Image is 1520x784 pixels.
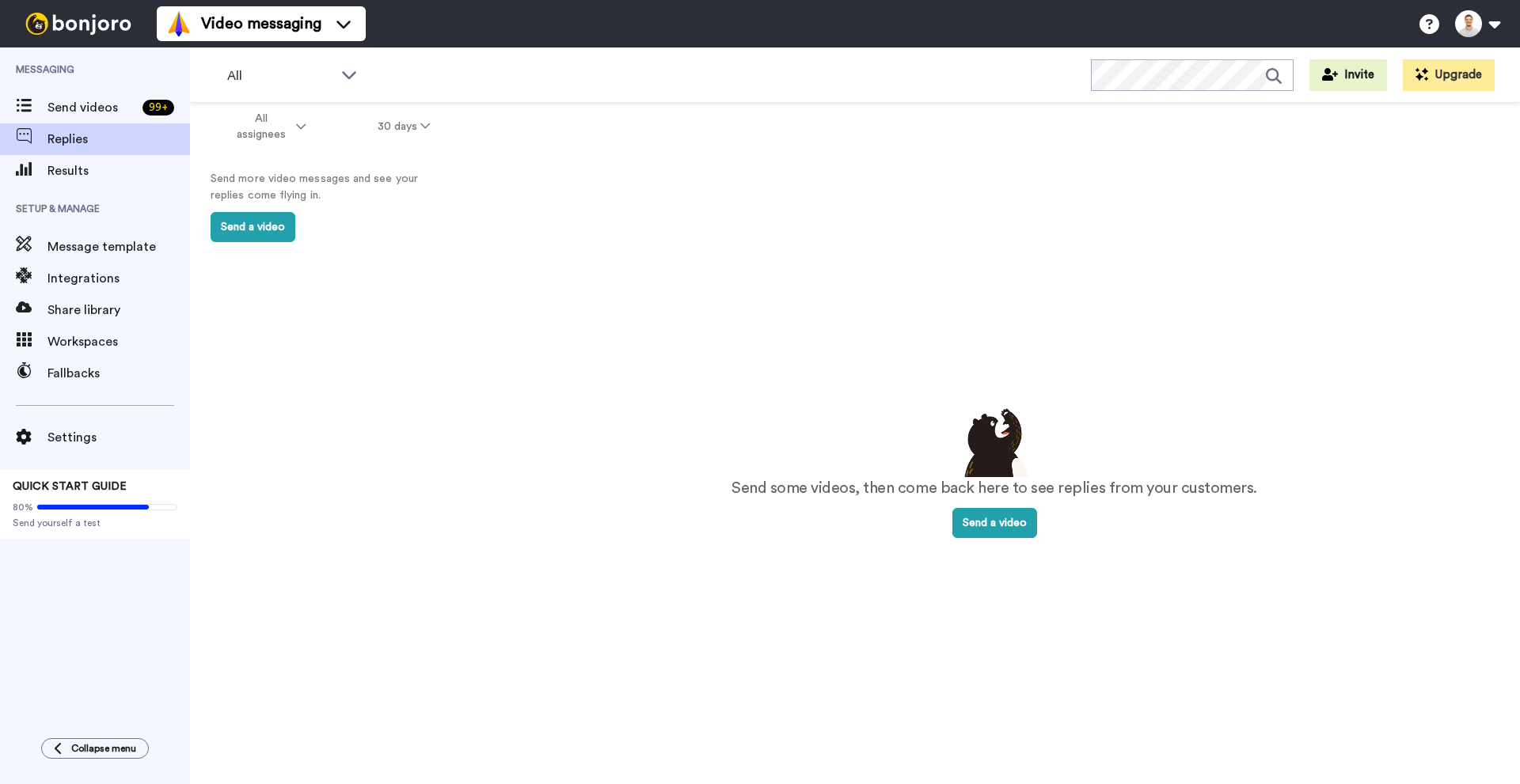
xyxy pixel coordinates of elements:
[13,517,177,529] span: Send yourself a test
[731,477,1257,500] p: Send some videos, then come back here to see replies from your customers.
[13,501,33,513] span: 80%
[201,13,321,35] span: Video messaging
[47,237,190,256] span: Message template
[1403,59,1495,91] button: Upgrade
[211,212,295,242] button: Send a video
[227,66,333,85] span: All
[342,112,466,141] button: 30 days
[71,742,136,755] span: Collapse menu
[13,481,127,492] span: QUICK START GUIDE
[47,301,190,320] span: Share library
[47,269,190,288] span: Integrations
[166,11,192,36] img: vm-color.svg
[47,428,190,447] span: Settings
[193,104,342,149] button: All assignees
[47,98,136,117] span: Send videos
[955,404,1034,477] img: results-emptystates.png
[211,171,448,204] p: Send more video messages and see your replies come flying in.
[47,364,190,383] span: Fallbacks
[142,100,174,116] div: 99 +
[41,738,149,759] button: Collapse menu
[229,111,293,142] span: All assignees
[19,13,138,35] img: bj-logo-header-white.svg
[952,508,1037,538] button: Send a video
[47,332,190,351] span: Workspaces
[952,517,1037,528] a: Send a video
[47,161,190,180] span: Results
[1309,59,1387,91] button: Invite
[47,130,190,149] span: Replies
